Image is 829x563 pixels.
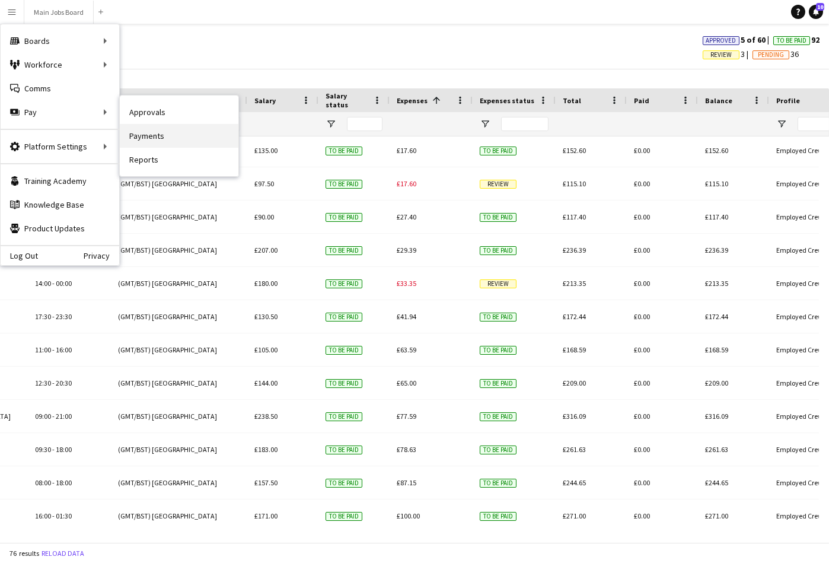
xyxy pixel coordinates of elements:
a: Knowledge Base [1,193,119,217]
div: (GMT/BST) [GEOGRAPHIC_DATA] [111,300,247,333]
span: £97.50 [254,179,274,188]
span: £0.00 [634,246,650,255]
span: £77.59 [397,412,416,421]
span: To be paid [480,313,516,322]
span: £261.63 [563,445,586,454]
span: £87.15 [397,478,416,487]
div: Boards [1,29,119,53]
span: £27.40 [397,212,416,221]
a: Reports [120,148,238,171]
span: £17.60 [397,179,416,188]
span: - [52,279,55,288]
span: Employed Crew [776,445,823,454]
span: 01:30 [56,511,72,520]
button: Open Filter Menu [480,119,490,129]
span: £180.00 [254,279,278,288]
span: £152.60 [705,146,728,155]
div: (GMT/BST) [GEOGRAPHIC_DATA] [111,201,247,233]
span: - [52,345,55,354]
span: £209.00 [563,378,586,387]
span: 10 [816,3,824,11]
span: 92 [773,34,820,45]
span: £41.94 [397,312,416,321]
span: Salary status [326,91,368,109]
span: To be paid [480,479,516,488]
span: 36 [753,49,799,59]
span: £0.00 [634,478,650,487]
span: To be paid [480,446,516,454]
span: £213.35 [563,279,586,288]
span: £144.00 [254,378,278,387]
span: £78.63 [397,445,416,454]
span: Employed Crew [776,478,823,487]
span: £168.59 [705,345,728,354]
span: Employed Crew [776,511,823,520]
span: Expenses status [480,96,534,105]
span: £130.50 [254,312,278,321]
span: To be paid [326,279,362,288]
span: To be paid [326,180,362,189]
span: To be paid [326,412,362,421]
span: £65.00 [397,378,416,387]
span: Employed Crew [776,345,823,354]
button: Main Jobs Board [24,1,94,24]
span: £271.00 [563,511,586,520]
span: 17:30 [35,312,51,321]
span: Pending [758,51,784,59]
span: Salary [254,96,276,105]
span: 11:00 [35,345,51,354]
span: To be paid [480,346,516,355]
button: Open Filter Menu [776,119,787,129]
div: Pay [1,100,119,124]
span: £0.00 [634,146,650,155]
span: £0.00 [634,179,650,188]
span: Total [563,96,581,105]
span: - [52,312,55,321]
span: 08:00 [35,478,51,487]
div: (GMT/BST) [GEOGRAPHIC_DATA] [111,466,247,499]
span: Employed Crew [776,246,823,255]
div: (GMT/BST) [GEOGRAPHIC_DATA] [111,333,247,366]
span: £244.65 [705,478,728,487]
div: (GMT/BST) [GEOGRAPHIC_DATA] [111,400,247,432]
div: (GMT/BST) [GEOGRAPHIC_DATA] [111,500,247,532]
span: - [52,478,55,487]
span: £0.00 [634,412,650,421]
span: Review [480,279,516,288]
span: - [52,445,55,454]
span: £238.50 [254,412,278,421]
span: 00:00 [56,279,72,288]
span: Employed Crew [776,146,823,155]
span: £236.39 [563,246,586,255]
span: £105.00 [254,345,278,354]
span: Employed Crew [776,179,823,188]
span: 18:00 [56,445,72,454]
a: Training Academy [1,169,119,193]
span: £33.35 [397,279,416,288]
a: Approvals [120,100,238,124]
span: To be paid [326,346,362,355]
span: £244.65 [563,478,586,487]
span: £0.00 [634,279,650,288]
span: £316.09 [705,412,728,421]
span: £0.00 [634,511,650,520]
span: Employed Crew [776,312,823,321]
span: To be paid [326,246,362,255]
span: £0.00 [634,312,650,321]
span: 23:30 [56,312,72,321]
span: £172.44 [563,312,586,321]
span: £0.00 [634,378,650,387]
div: (GMT/BST) [GEOGRAPHIC_DATA] [111,433,247,466]
span: 18:00 [56,478,72,487]
span: £0.00 [634,345,650,354]
span: 14:00 [35,279,51,288]
span: 12:30 [35,378,51,387]
span: To be paid [326,313,362,322]
span: Employed Crew [776,412,823,421]
span: 09:00 [35,412,51,421]
span: 20:30 [56,378,72,387]
div: Platform Settings [1,135,119,158]
span: £213.35 [705,279,728,288]
span: £183.00 [254,445,278,454]
span: Expenses [397,96,428,105]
